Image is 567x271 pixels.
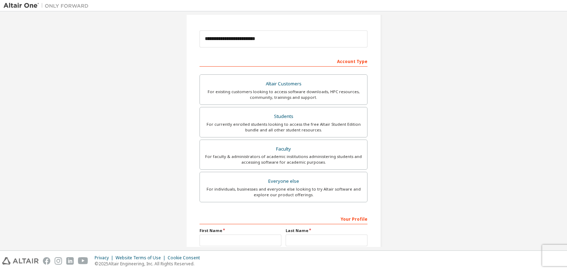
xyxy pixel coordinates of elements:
[43,257,50,265] img: facebook.svg
[55,257,62,265] img: instagram.svg
[204,176,363,186] div: Everyone else
[66,257,74,265] img: linkedin.svg
[204,79,363,89] div: Altair Customers
[204,122,363,133] div: For currently enrolled students looking to access the free Altair Student Edition bundle and all ...
[204,154,363,165] div: For faculty & administrators of academic institutions administering students and accessing softwa...
[78,257,88,265] img: youtube.svg
[2,257,39,265] img: altair_logo.svg
[4,2,92,9] img: Altair One
[95,261,204,267] p: © 2025 Altair Engineering, Inc. All Rights Reserved.
[168,255,204,261] div: Cookie Consent
[204,89,363,100] div: For existing customers looking to access software downloads, HPC resources, community, trainings ...
[200,228,281,233] label: First Name
[95,255,116,261] div: Privacy
[204,186,363,198] div: For individuals, businesses and everyone else looking to try Altair software and explore our prod...
[204,112,363,122] div: Students
[204,144,363,154] div: Faculty
[200,213,367,224] div: Your Profile
[286,228,367,233] label: Last Name
[200,55,367,67] div: Account Type
[116,255,168,261] div: Website Terms of Use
